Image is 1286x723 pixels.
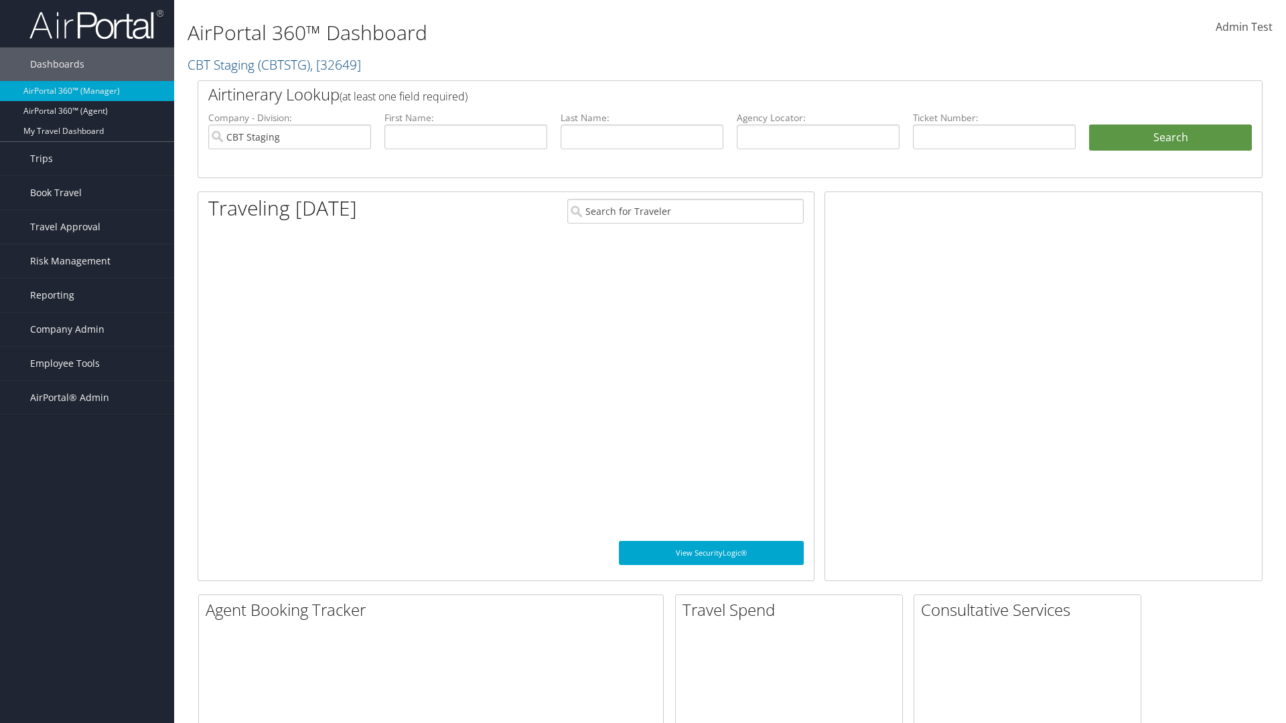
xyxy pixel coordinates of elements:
span: , [ 32649 ] [310,56,361,74]
label: Agency Locator: [737,111,900,125]
span: Risk Management [30,244,111,278]
h2: Airtinerary Lookup [208,83,1163,106]
span: Trips [30,142,53,175]
h2: Travel Spend [683,598,902,621]
label: First Name: [384,111,547,125]
span: Dashboards [30,48,84,81]
span: (at least one field required) [340,89,468,104]
h2: Agent Booking Tracker [206,598,663,621]
a: View SecurityLogic® [619,541,804,565]
a: CBT Staging [188,56,361,74]
span: Company Admin [30,313,104,346]
h2: Consultative Services [921,598,1141,621]
a: Admin Test [1216,7,1273,48]
label: Ticket Number: [913,111,1076,125]
span: Travel Approval [30,210,100,244]
label: Company - Division: [208,111,371,125]
label: Last Name: [561,111,723,125]
span: Employee Tools [30,347,100,380]
span: Reporting [30,278,74,312]
h1: Traveling [DATE] [208,194,357,222]
span: Book Travel [30,176,82,210]
span: Admin Test [1216,19,1273,34]
h1: AirPortal 360™ Dashboard [188,19,911,47]
img: airportal-logo.png [29,9,163,40]
button: Search [1089,125,1252,151]
span: ( CBTSTG ) [258,56,310,74]
input: Search for Traveler [567,199,804,224]
span: AirPortal® Admin [30,381,109,414]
